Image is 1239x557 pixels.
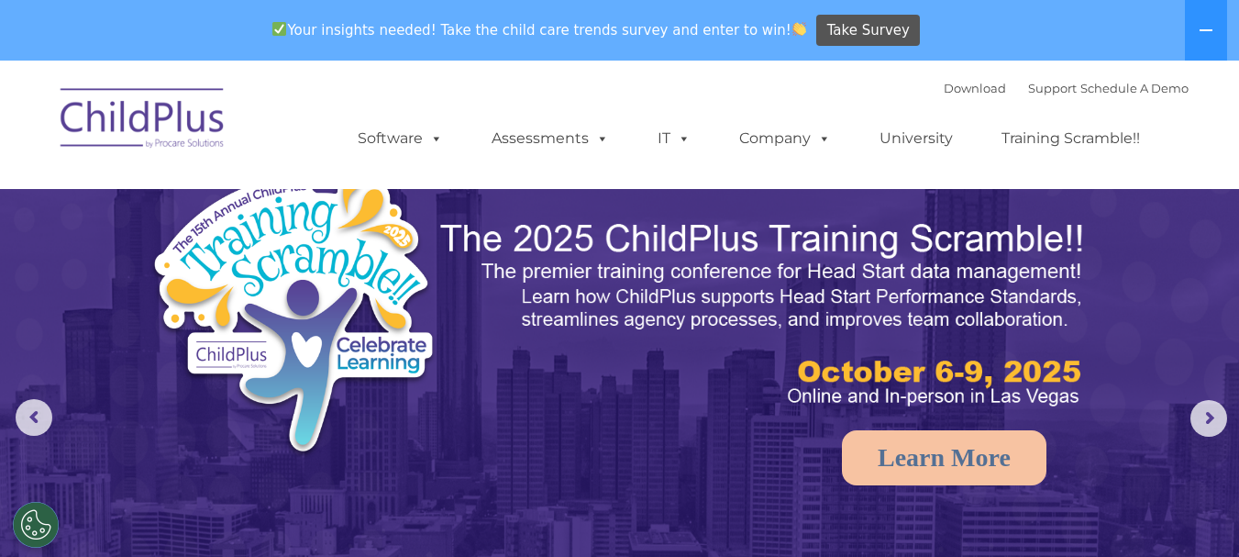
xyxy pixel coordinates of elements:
[51,75,235,167] img: ChildPlus by Procare Solutions
[265,12,814,48] span: Your insights needed! Take the child care trends survey and enter to win!
[13,502,59,548] button: Cookies Settings
[721,120,849,157] a: Company
[861,120,971,157] a: University
[816,15,920,47] a: Take Survey
[473,120,627,157] a: Assessments
[827,15,910,47] span: Take Survey
[842,430,1046,485] a: Learn More
[1080,81,1189,95] a: Schedule A Demo
[944,81,1006,95] a: Download
[983,120,1158,157] a: Training Scramble!!
[944,81,1189,95] font: |
[639,120,709,157] a: IT
[339,120,461,157] a: Software
[255,196,333,210] span: Phone number
[272,22,286,36] img: ✅
[792,22,806,36] img: 👏
[1028,81,1077,95] a: Support
[255,121,311,135] span: Last name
